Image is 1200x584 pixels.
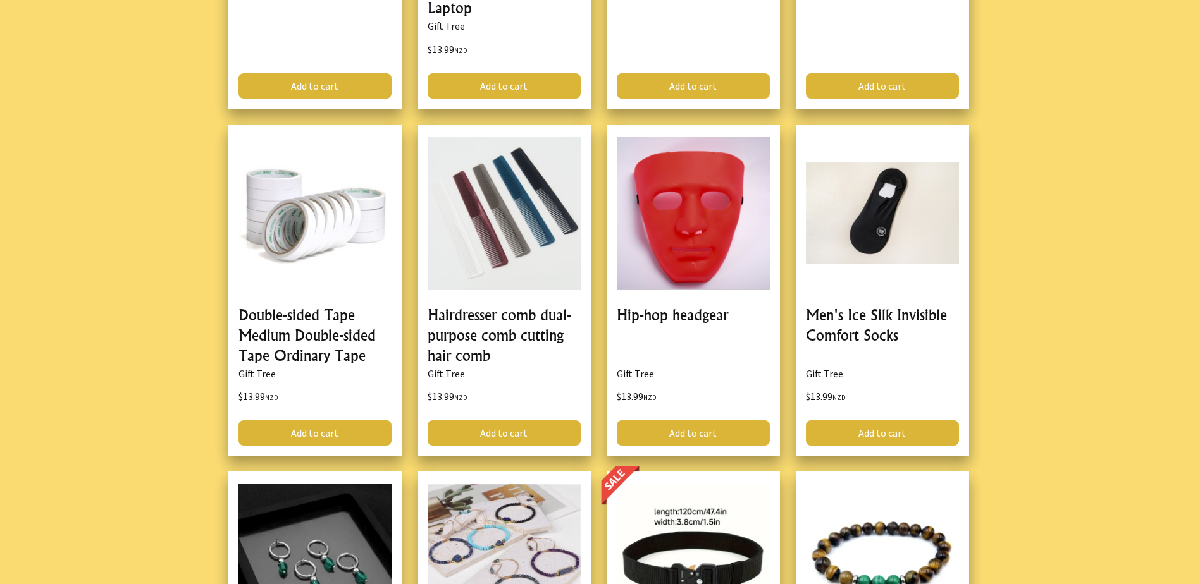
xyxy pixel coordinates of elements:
a: Add to cart [806,73,959,99]
a: Add to cart [617,420,770,446]
a: Add to cart [238,420,392,446]
a: Add to cart [238,73,392,99]
a: Add to cart [617,73,770,99]
a: Add to cart [806,420,959,446]
img: OnSale [600,466,645,508]
a: Add to cart [428,73,581,99]
a: Add to cart [428,420,581,446]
